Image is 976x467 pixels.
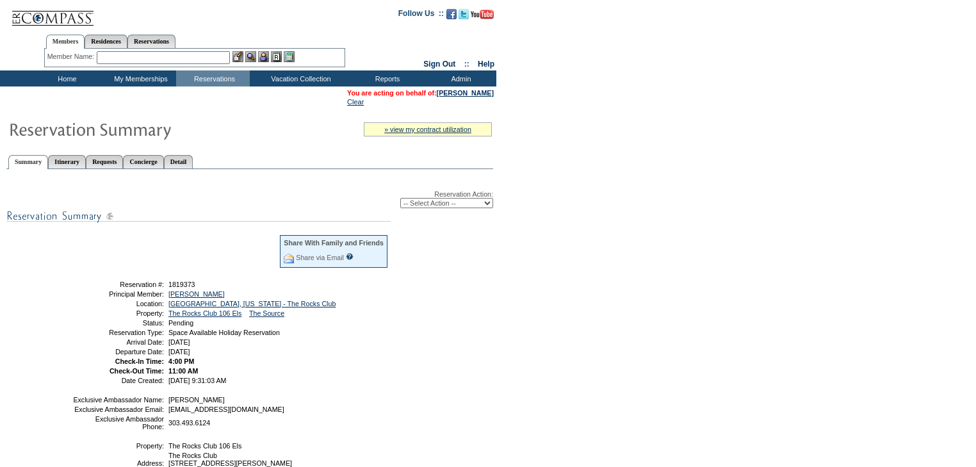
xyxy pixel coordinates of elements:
img: Reservaton Summary [8,116,264,142]
img: Subscribe to our YouTube Channel [471,10,494,19]
img: View [245,51,256,62]
td: My Memberships [102,70,176,86]
a: » view my contract utilization [384,126,471,133]
a: Members [46,35,85,49]
td: Principal Member: [72,290,164,298]
span: [EMAIL_ADDRESS][DOMAIN_NAME] [168,406,284,413]
a: Sign Out [423,60,455,69]
td: Follow Us :: [398,8,444,23]
div: Member Name: [47,51,97,62]
a: Summary [8,155,48,169]
span: :: [464,60,469,69]
td: Exclusive Ambassador Phone: [72,415,164,430]
a: Concierge [123,155,163,168]
a: Residences [85,35,127,48]
td: Vacation Collection [250,70,349,86]
a: The Source [249,309,284,317]
span: [DATE] [168,338,190,346]
div: Share With Family and Friends [284,239,384,247]
a: Detail [164,155,193,168]
a: The Rocks Club 106 Els [168,309,241,317]
td: Admin [423,70,496,86]
span: 303.493.6124 [168,419,210,427]
a: Reservations [127,35,175,48]
strong: Check-In Time: [115,357,164,365]
span: [DATE] [168,348,190,356]
span: 11:00 AM [168,367,198,375]
td: Reservation Type: [72,329,164,336]
a: [PERSON_NAME] [168,290,225,298]
td: Location: [72,300,164,307]
span: Space Available Holiday Reservation [168,329,280,336]
td: Home [29,70,102,86]
td: Reservation #: [72,281,164,288]
td: Property: [72,309,164,317]
a: Become our fan on Facebook [446,13,457,20]
span: [PERSON_NAME] [168,396,225,404]
td: Reports [349,70,423,86]
img: Become our fan on Facebook [446,9,457,19]
a: [PERSON_NAME] [437,89,494,97]
td: Exclusive Ambassador Name: [72,396,164,404]
input: What is this? [346,253,354,260]
a: Help [478,60,494,69]
div: Reservation Action: [6,190,493,208]
td: Arrival Date: [72,338,164,346]
a: Follow us on Twitter [459,13,469,20]
img: b_calculator.gif [284,51,295,62]
span: [DATE] 9:31:03 AM [168,377,226,384]
a: Subscribe to our YouTube Channel [471,13,494,20]
img: Follow us on Twitter [459,9,469,19]
a: Itinerary [48,155,86,168]
span: 1819373 [168,281,195,288]
td: Reservations [176,70,250,86]
a: Share via Email [296,254,344,261]
span: The Rocks Club 106 Els [168,442,241,450]
span: You are acting on behalf of: [347,89,494,97]
span: 4:00 PM [168,357,194,365]
img: subTtlResSummary.gif [6,208,391,224]
img: Impersonate [258,51,269,62]
img: Reservations [271,51,282,62]
a: Requests [86,155,123,168]
a: Clear [347,98,364,106]
td: Exclusive Ambassador Email: [72,406,164,413]
td: Departure Date: [72,348,164,356]
a: [GEOGRAPHIC_DATA], [US_STATE] - The Rocks Club [168,300,336,307]
span: Pending [168,319,193,327]
td: Status: [72,319,164,327]
td: Date Created: [72,377,164,384]
img: b_edit.gif [232,51,243,62]
strong: Check-Out Time: [110,367,164,375]
td: Property: [72,442,164,450]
